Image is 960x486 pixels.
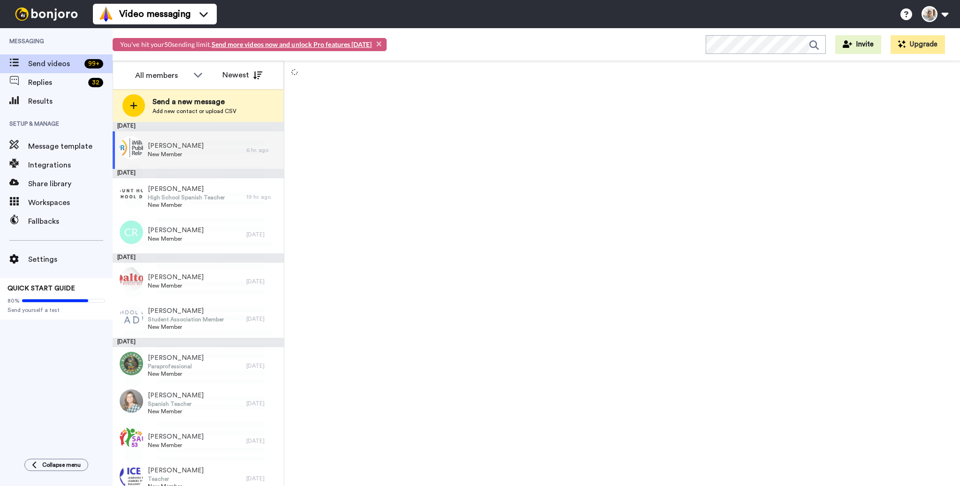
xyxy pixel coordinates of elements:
div: [DATE] [113,169,284,178]
div: 32 [88,78,103,87]
span: Send a new message [152,96,236,107]
span: [PERSON_NAME] [148,273,204,282]
span: New Member [148,408,204,415]
span: New Member [148,282,204,289]
span: Send yourself a test [8,306,105,314]
span: [PERSON_NAME] [148,353,204,363]
img: cr.png [120,220,143,244]
img: 6744b8e7-be70-4236-af79-fe456d5483ac.png [120,427,143,450]
div: [DATE] [113,253,284,263]
span: Message template [28,141,113,152]
button: Upgrade [891,35,945,54]
span: New Member [148,323,224,331]
span: Add new contact or upload CSV [152,107,236,115]
span: Workspaces [28,197,113,208]
div: [DATE] [246,475,279,482]
span: Student Association Member [148,316,224,323]
span: Share library [28,178,113,190]
span: 80% [8,297,20,304]
span: New Member [148,441,204,449]
div: 19 hr. ago [246,193,279,201]
button: Newest [215,66,269,84]
div: [DATE] [246,231,279,238]
span: New Member [148,201,225,209]
span: [PERSON_NAME] [148,226,204,235]
span: Video messaging [119,8,190,21]
img: 12d0ab34-227c-4194-8e9b-55bed2a5e712.png [120,183,143,206]
div: [DATE] [113,122,284,131]
span: Spanish Teacher [148,400,204,408]
span: Teacher [148,475,204,483]
div: [DATE] [246,400,279,407]
div: [DATE] [246,362,279,370]
div: All members [135,70,189,81]
div: [DATE] [246,278,279,285]
span: High School Spanish Teacher [148,194,225,201]
span: Integrations [28,159,113,171]
span: You've hit your 50 sending limit. [120,40,372,48]
div: [DATE] [246,315,279,323]
img: bj-logo-header-white.svg [11,8,82,21]
span: [PERSON_NAME] [148,391,204,400]
span: × [376,39,381,49]
span: [PERSON_NAME] [148,184,225,194]
span: QUICK START GUIDE [8,285,75,292]
span: Paraprofessional [148,363,204,370]
span: Send videos [28,58,81,69]
span: [PERSON_NAME] [148,466,204,475]
img: 338bc2ac-2747-4ac3-b40c-d7dcb7337dba.jpg [120,389,143,413]
div: 6 hr. ago [246,146,279,154]
span: [PERSON_NAME] [148,141,204,151]
span: New Member [148,370,204,378]
div: [DATE] [113,338,284,347]
button: Invite [835,35,881,54]
div: [DATE] [246,437,279,445]
a: Send more videos now and unlock Pro features [DATE] [212,40,372,48]
div: 99 + [84,59,103,68]
img: 4782c305-50a7-4653-8be6-4706e0cc8b02.png [120,305,143,328]
span: Replies [28,77,84,88]
span: Fallbacks [28,216,113,227]
span: New Member [148,235,204,243]
span: Settings [28,254,113,265]
button: Close [376,39,381,49]
span: Results [28,96,113,107]
img: vm-color.svg [99,7,114,22]
img: f21f3eed-b350-4a62-aba4-198880e95651.png [120,136,143,159]
img: 13cea140-7bb4-416a-a832-faf75ce889f6.jpg [120,267,143,291]
button: Collapse menu [24,459,88,471]
span: [PERSON_NAME] [148,432,204,441]
span: Collapse menu [42,461,81,469]
span: [PERSON_NAME] [148,306,224,316]
img: 23304940-8e68-4167-91f6-35921038e104.jpg [120,352,143,375]
span: New Member [148,151,204,158]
